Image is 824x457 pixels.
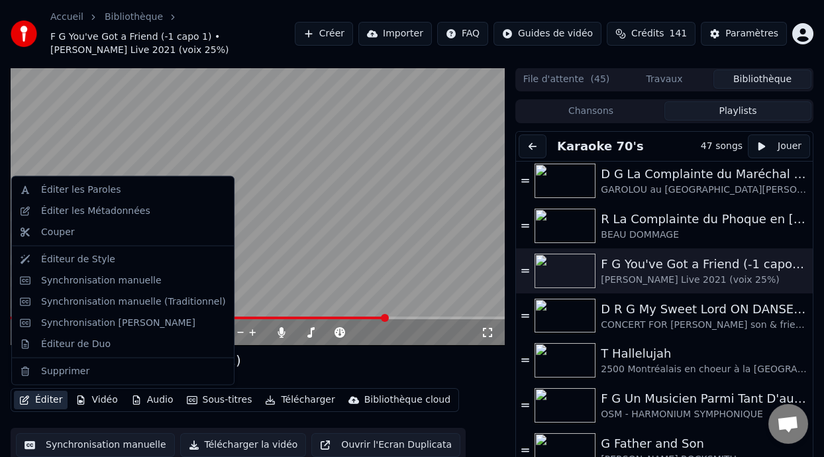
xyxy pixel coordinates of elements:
button: File d'attente [517,70,615,89]
button: Créer [295,22,353,46]
a: Accueil [50,11,83,24]
img: youka [11,21,37,47]
nav: breadcrumb [50,11,295,57]
button: Chansons [517,101,664,121]
div: 2500 Montréalais en choeur à la [GEOGRAPHIC_DATA] [601,363,807,376]
div: F G You've Got a Friend (-1 capo 1) [601,255,807,274]
div: Synchronisation manuelle [41,274,162,287]
button: Ouvrir l'Ecran Duplicata [311,433,460,457]
div: Bibliothèque cloud [364,393,450,407]
div: T Hallelujah [601,344,807,363]
button: Audio [126,391,179,409]
div: Éditer les Paroles [41,183,121,197]
button: Éditer [14,391,68,409]
div: Paramètres [725,27,778,40]
div: Synchronisation manuelle (Traditionnel) [41,295,226,308]
button: Travaux [615,70,713,89]
div: Supprimer [41,364,89,378]
div: Ouvrir le chat [768,404,808,444]
button: Paramètres [701,22,787,46]
button: Sous-titres [181,391,258,409]
button: Synchronisation manuelle [16,433,175,457]
button: Playlists [664,101,811,121]
div: BEAU DOMMAGE [601,228,807,242]
div: D G La Complainte du Maréchal [PERSON_NAME] ON DANSE [601,165,807,183]
div: OSM - HARMONIUM SYMPHONIQUE [601,408,807,421]
button: Karaoke 70's [552,137,649,156]
button: Bibliothèque [713,70,811,89]
div: [PERSON_NAME] Live 2021 (voix 25%) [11,370,241,383]
button: FAQ [437,22,488,46]
div: G Father and Son [601,434,807,453]
span: ( 45 ) [591,73,610,86]
span: 141 [669,27,687,40]
button: Jouer [748,134,810,158]
div: F G You've Got a Friend (-1 capo 1) [11,351,241,370]
button: Importer [358,22,432,46]
div: R La Complainte du Phoque en [US_STATE] [601,210,807,228]
div: Couper [41,226,74,239]
button: Télécharger [260,391,340,409]
button: Crédits141 [607,22,695,46]
button: Guides de vidéo [493,22,601,46]
div: GAROLOU au [GEOGRAPHIC_DATA][PERSON_NAME] 1978 (son [DEMOGRAPHIC_DATA]% voix 40%) [601,183,807,197]
div: Éditeur de Style [41,253,115,266]
div: Éditeur de Duo [41,337,111,350]
a: Bibliothèque [105,11,163,24]
button: Vidéo [70,391,123,409]
button: Télécharger la vidéo [180,433,307,457]
div: CONCERT FOR [PERSON_NAME] son & friends (voix 40%] [601,319,807,332]
div: F G Un Musicien Parmi Tant D'autres (-5% choeurs 40%) [601,389,807,408]
div: D R G My Sweet Lord ON DANSE (0-2:58 capo 2) [601,300,807,319]
div: [PERSON_NAME] Live 2021 (voix 25%) [601,274,807,287]
div: Éditer les Métadonnées [41,205,150,218]
div: 47 songs [701,140,743,153]
span: Crédits [631,27,664,40]
div: Synchronisation [PERSON_NAME] [41,316,195,329]
span: F G You've Got a Friend (-1 capo 1) • [PERSON_NAME] Live 2021 (voix 25%) [50,30,295,57]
